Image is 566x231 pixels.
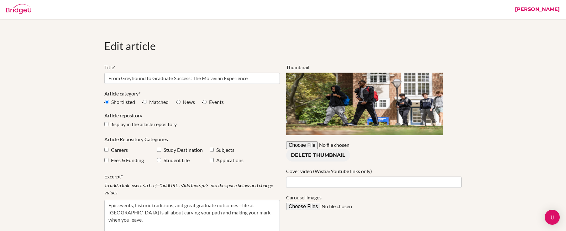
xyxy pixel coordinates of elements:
label: Shortlisted [111,99,141,106]
img: Bridge-U [6,4,31,14]
em: To add a link insert <a href="addURL">AddText</a> into the space below and change values [104,182,273,195]
label: Cover video (Wistia/Youtube links only) [286,168,372,175]
img: Moravian_Profile_3.jpg [286,73,443,135]
label: Subjects [216,146,234,154]
div: Open Intercom Messenger [545,210,560,225]
label: Events [209,99,230,106]
label: Carousel images [286,194,322,201]
label: Display in the article repository [109,121,183,128]
label: Careers [111,146,128,154]
label: Student Life [164,157,190,164]
button: Delete thumbnail [286,149,350,162]
label: Article repository [104,112,142,119]
label: Thumbnail [286,64,309,71]
label: Study Destination [164,146,203,154]
h2: Edit article [104,39,462,53]
label: Matched [149,99,175,106]
label: Article category* [104,90,140,97]
label: Excerpt* [104,173,123,180]
label: News [183,99,201,106]
label: Fees & Funding [111,157,144,164]
p: Article Repository Categories [104,136,280,143]
label: Title* [104,64,116,71]
label: Applications [216,157,244,164]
